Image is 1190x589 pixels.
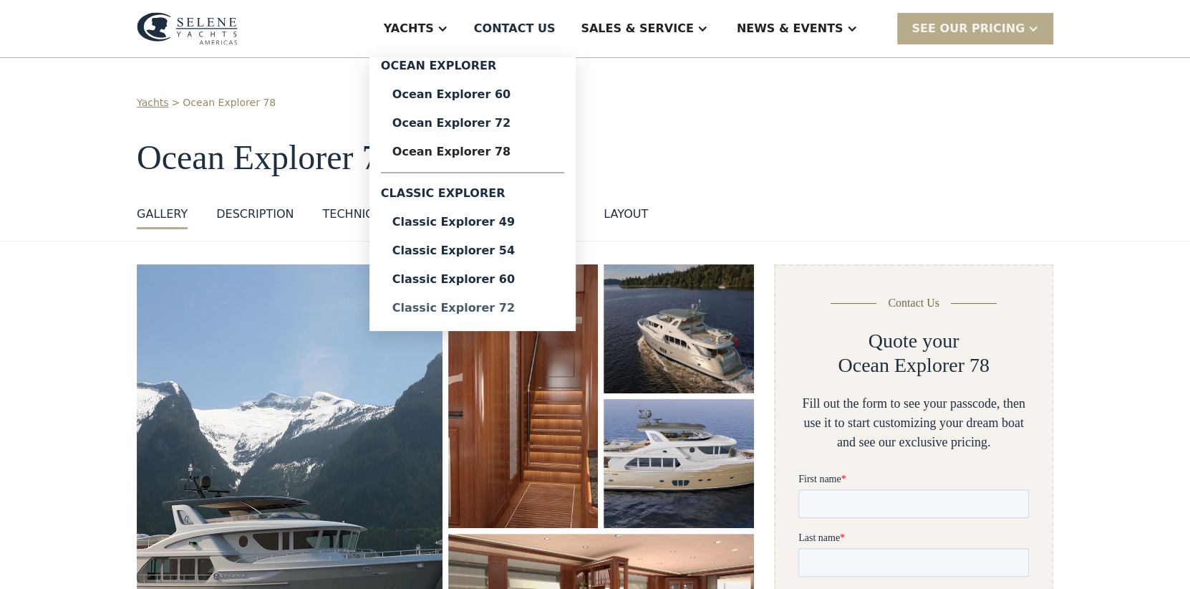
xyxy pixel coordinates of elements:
div: Contact Us [888,294,939,312]
div: Ocean Explorer 78 [392,146,553,158]
nav: Yachts [369,57,576,331]
div: Classic Explorer 54 [392,245,553,257]
h2: Ocean Explorer 78 [838,353,989,378]
div: Ocean Explorer [381,57,564,80]
a: GALLERY [137,206,188,229]
a: Classic Explorer 49 [381,208,564,236]
div: GALLERY [137,206,188,223]
div: Classic Explorer 49 [392,216,553,228]
div: Ocean Explorer 60 [392,89,553,100]
div: Technical sheet [322,206,428,223]
a: layout [604,206,648,229]
a: DESCRIPTION [216,206,294,229]
img: logo [137,12,238,45]
div: layout [604,206,648,223]
a: Classic Explorer 72 [381,294,564,322]
a: Technical sheet [322,206,428,229]
div: Classic Explorer [381,179,564,208]
a: Yachts [137,95,169,110]
div: SEE Our Pricing [897,13,1053,44]
div: Classic Explorer 72 [392,302,553,314]
h2: Quote your [869,329,959,353]
div: Contact US [474,20,556,37]
div: > [172,95,180,110]
span: We respect your time - only the good stuff, never spam. [1,536,223,561]
a: Ocean Explorer 78 [183,95,276,110]
div: Sales & Service [581,20,693,37]
a: Classic Explorer 54 [381,236,564,265]
div: Fill out the form to see your passcode, then use it to start customizing your dream boat and see ... [798,394,1029,452]
a: open lightbox [604,399,754,528]
span: Tick the box below to receive occasional updates, exclusive offers, and VIP access via text message. [1,489,228,527]
a: Ocean Explorer 78 [381,138,564,166]
a: Ocean Explorer 60 [381,80,564,109]
h1: Ocean Explorer 78 [137,139,1053,177]
div: SEE Our Pricing [911,20,1025,37]
div: Yachts [384,20,434,37]
a: open lightbox [604,264,754,393]
a: Ocean Explorer 72 [381,109,564,138]
a: open lightbox [448,264,598,528]
div: Ocean Explorer 72 [392,118,553,129]
a: Classic Explorer 60 [381,265,564,294]
div: News & EVENTS [737,20,843,37]
div: Classic Explorer 60 [392,274,553,285]
div: DESCRIPTION [216,206,294,223]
